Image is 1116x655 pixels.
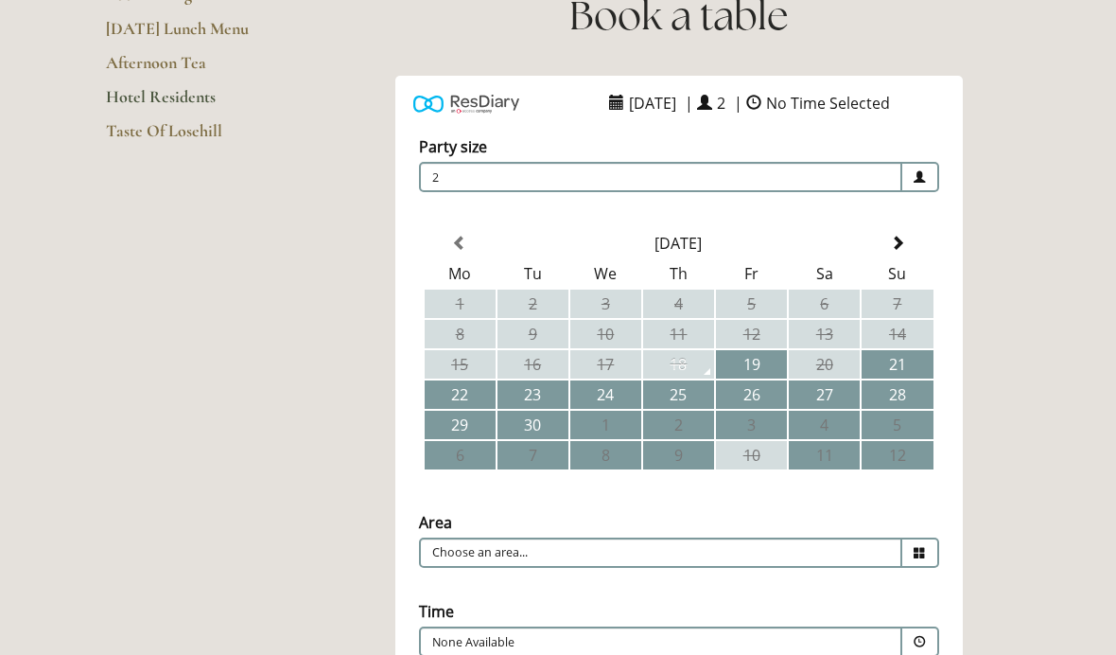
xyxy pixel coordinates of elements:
[425,320,496,348] td: 8
[716,259,787,288] th: Fr
[789,441,860,469] td: 11
[716,290,787,318] td: 5
[497,229,861,257] th: Select Month
[712,88,730,118] span: 2
[419,162,902,192] span: 2
[643,441,714,469] td: 9
[106,86,287,120] a: Hotel Residents
[862,441,933,469] td: 12
[862,320,933,348] td: 14
[789,411,860,439] td: 4
[432,634,775,651] p: None Available
[716,320,787,348] td: 12
[106,120,287,154] a: Taste Of Losehill
[716,441,787,469] td: 10
[624,88,681,118] span: [DATE]
[425,350,496,379] td: 15
[643,350,714,379] td: 18
[862,259,933,288] th: Su
[862,290,933,318] td: 7
[643,290,714,318] td: 4
[643,259,714,288] th: Th
[106,18,287,52] a: [DATE] Lunch Menu
[570,290,641,318] td: 3
[497,381,568,409] td: 23
[570,441,641,469] td: 8
[106,52,287,86] a: Afternoon Tea
[419,601,454,622] label: Time
[789,290,860,318] td: 6
[425,290,496,318] td: 1
[425,381,496,409] td: 22
[570,259,641,288] th: We
[413,90,519,117] img: Powered by ResDiary
[425,441,496,469] td: 6
[425,411,496,439] td: 29
[419,136,487,157] label: Party size
[862,381,933,409] td: 28
[497,350,568,379] td: 16
[452,236,467,251] span: Previous Month
[734,93,742,114] span: |
[570,381,641,409] td: 24
[419,512,452,533] label: Area
[497,290,568,318] td: 2
[862,411,933,439] td: 5
[643,381,714,409] td: 25
[570,320,641,348] td: 10
[761,88,895,118] span: No Time Selected
[789,350,860,379] td: 20
[570,350,641,379] td: 17
[643,411,714,439] td: 2
[716,381,787,409] td: 26
[890,236,905,251] span: Next Month
[789,259,860,288] th: Sa
[789,381,860,409] td: 27
[716,411,787,439] td: 3
[685,93,693,114] span: |
[643,320,714,348] td: 11
[497,320,568,348] td: 9
[425,259,496,288] th: Mo
[716,350,787,379] td: 19
[497,411,568,439] td: 30
[862,350,933,379] td: 21
[497,259,568,288] th: Tu
[497,441,568,469] td: 7
[789,320,860,348] td: 13
[570,411,641,439] td: 1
